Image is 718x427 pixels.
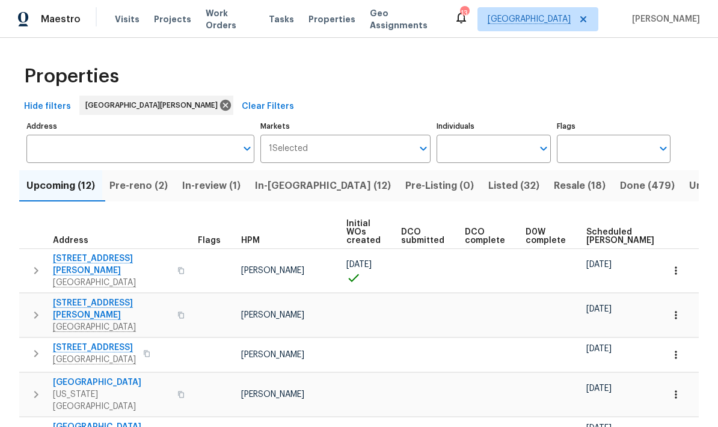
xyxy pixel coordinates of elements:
span: [DATE] [346,260,372,269]
span: Pre-Listing (0) [405,177,474,194]
span: [PERSON_NAME] [627,13,700,25]
label: Flags [557,123,670,130]
span: Address [53,236,88,245]
span: Resale (18) [554,177,606,194]
span: [PERSON_NAME] [241,311,304,319]
span: [DATE] [586,260,612,269]
span: Tasks [269,15,294,23]
span: Initial WOs created [346,220,381,245]
button: Open [415,140,432,157]
span: 1 Selected [269,144,308,154]
span: [DATE] [586,384,612,393]
span: [PERSON_NAME] [241,351,304,359]
span: [US_STATE][GEOGRAPHIC_DATA] [53,389,170,413]
span: Listed (32) [488,177,539,194]
span: Pre-reno (2) [109,177,168,194]
div: [GEOGRAPHIC_DATA][PERSON_NAME] [79,96,233,115]
span: Clear Filters [242,99,294,114]
button: Open [655,140,672,157]
label: Markets [260,123,431,130]
span: Flags [198,236,221,245]
span: DCO submitted [401,228,444,245]
span: Properties [308,13,355,25]
span: In-[GEOGRAPHIC_DATA] (12) [255,177,391,194]
label: Individuals [437,123,550,130]
button: Clear Filters [237,96,299,118]
span: DCO complete [465,228,505,245]
span: D0W complete [526,228,566,245]
span: Maestro [41,13,81,25]
span: [DATE] [586,305,612,313]
span: Geo Assignments [370,7,440,31]
span: HPM [241,236,260,245]
span: Hide filters [24,99,71,114]
span: In-review (1) [182,177,241,194]
span: [GEOGRAPHIC_DATA][PERSON_NAME] [85,99,222,111]
span: Scheduled [PERSON_NAME] [586,228,654,245]
label: Address [26,123,254,130]
button: Open [239,140,256,157]
span: Properties [24,70,119,82]
span: [GEOGRAPHIC_DATA] [53,376,170,389]
span: [DATE] [586,345,612,353]
button: Open [535,140,552,157]
span: Visits [115,13,140,25]
span: Done (479) [620,177,675,194]
span: [PERSON_NAME] [241,266,304,275]
span: [PERSON_NAME] [241,390,304,399]
span: Work Orders [206,7,254,31]
span: Projects [154,13,191,25]
span: Upcoming (12) [26,177,95,194]
button: Hide filters [19,96,76,118]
